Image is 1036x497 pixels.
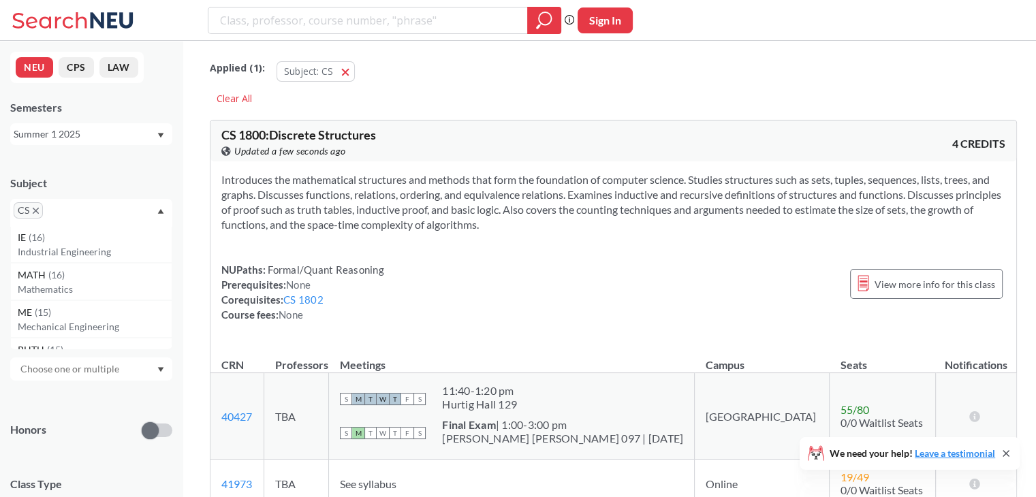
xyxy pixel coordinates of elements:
p: Mechanical Engineering [18,320,172,334]
span: M [352,393,364,405]
span: M [352,427,364,439]
span: None [279,308,303,321]
td: TBA [264,373,329,460]
span: 0/0 Waitlist Seats [841,416,923,429]
span: IE [18,230,29,245]
span: S [413,427,426,439]
span: T [389,427,401,439]
section: Introduces the mathematical structures and methods that form the foundation of computer science. ... [221,172,1005,232]
span: See syllabus [340,477,396,490]
a: 40427 [221,410,252,423]
span: ( 15 ) [35,306,51,318]
span: PHTH [18,342,47,357]
span: S [340,393,352,405]
span: ( 16 ) [29,231,45,243]
span: T [364,427,377,439]
span: W [377,427,389,439]
th: Professors [264,344,329,373]
span: 0/0 Waitlist Seats [841,483,923,496]
span: ME [18,305,35,320]
div: magnifying glass [527,7,561,34]
td: [GEOGRAPHIC_DATA] [695,373,830,460]
th: Campus [695,344,830,373]
span: T [364,393,377,405]
svg: X to remove pill [33,208,39,214]
button: LAW [99,57,138,78]
div: CRN [221,357,244,372]
div: | 1:00-3:00 pm [442,418,683,432]
th: Meetings [329,344,695,373]
th: Notifications [935,344,1016,373]
input: Choose one or multiple [14,361,128,377]
span: ( 15 ) [47,344,63,355]
span: Applied ( 1 ): [210,61,265,76]
th: Seats [829,344,935,373]
span: View more info for this class [875,276,995,293]
div: Subject [10,176,172,191]
svg: Dropdown arrow [157,367,164,372]
a: 41973 [221,477,252,490]
div: Clear All [210,89,259,109]
div: Semesters [10,100,172,115]
span: We need your help! [830,449,995,458]
svg: Dropdown arrow [157,208,164,214]
button: Subject: CS [277,61,355,82]
input: Class, professor, course number, "phrase" [219,9,518,32]
button: Sign In [578,7,633,33]
span: 4 CREDITS [952,136,1005,151]
b: Final Exam [442,418,496,431]
div: 11:40 - 1:20 pm [442,384,517,398]
div: [PERSON_NAME] [PERSON_NAME] 097 | [DATE] [442,432,683,445]
a: CS 1802 [283,293,324,306]
span: 19 / 49 [841,470,869,483]
span: None [286,278,311,291]
div: Summer 1 2025 [14,127,156,142]
span: S [340,427,352,439]
span: ( 16 ) [48,269,65,280]
span: CSX to remove pill [14,202,43,219]
div: CSX to remove pillDropdown arrowBIOL(24)BiologyCOMM(20)Communication StudiesPSYC(20)PsychologyCHE... [10,199,172,227]
span: Class Type [10,477,172,492]
a: Leave a testimonial [915,447,995,459]
div: Summer 1 2025Dropdown arrow [10,123,172,145]
span: MATH [18,268,48,283]
svg: magnifying glass [536,11,552,30]
div: Hurtig Hall 129 [442,398,517,411]
span: Updated a few seconds ago [234,144,346,159]
button: NEU [16,57,53,78]
p: Honors [10,422,46,438]
button: CPS [59,57,94,78]
span: 55 / 80 [841,403,869,416]
span: S [413,393,426,405]
span: CS 1800 : Discrete Structures [221,127,376,142]
span: F [401,427,413,439]
div: Dropdown arrow [10,357,172,381]
span: F [401,393,413,405]
span: Subject: CS [284,65,333,78]
span: W [377,393,389,405]
div: NUPaths: Prerequisites: Corequisites: Course fees: [221,262,384,322]
svg: Dropdown arrow [157,133,164,138]
span: T [389,393,401,405]
p: Mathematics [18,283,172,296]
span: Formal/Quant Reasoning [266,263,384,276]
p: Industrial Engineering [18,245,172,259]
